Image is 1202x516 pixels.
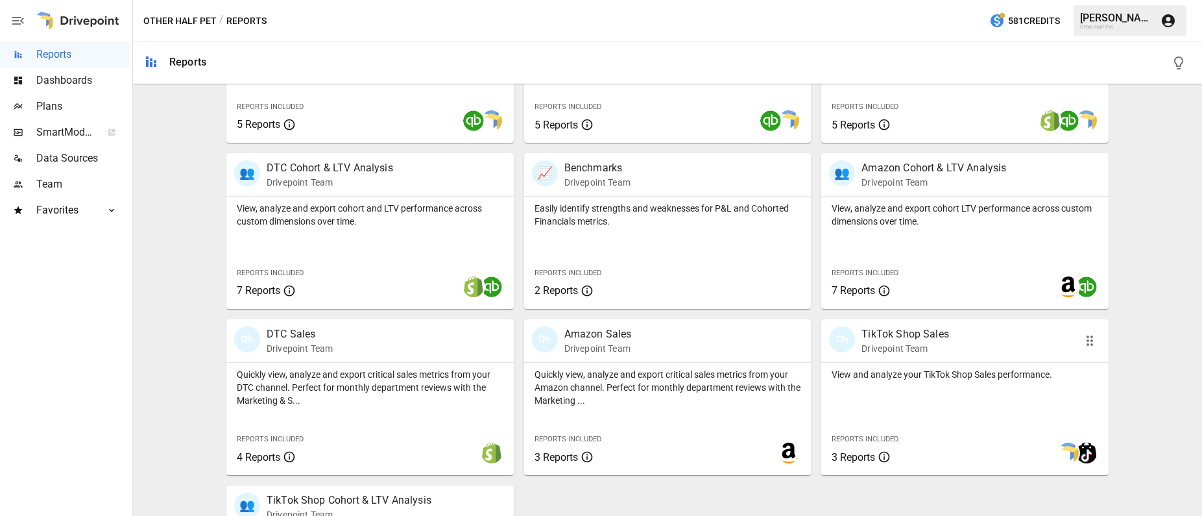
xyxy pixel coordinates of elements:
[832,103,898,111] span: Reports Included
[829,326,855,352] div: 🛍
[861,342,949,355] p: Drivepoint Team
[463,110,484,131] img: quickbooks
[481,110,502,131] img: smart model
[237,451,280,463] span: 4 Reports
[36,203,93,218] span: Favorites
[564,326,632,342] p: Amazon Sales
[93,123,102,139] span: ™
[535,269,601,277] span: Reports Included
[36,177,130,192] span: Team
[1080,24,1153,30] div: Other Half Pet
[861,326,949,342] p: TikTok Shop Sales
[169,56,206,68] div: Reports
[234,160,260,186] div: 👥
[829,160,855,186] div: 👥
[267,342,333,355] p: Drivepoint Team
[1008,13,1060,29] span: 581 Credits
[237,269,304,277] span: Reports Included
[463,276,484,297] img: shopify
[564,160,631,176] p: Benchmarks
[1058,276,1079,297] img: amazon
[535,435,601,443] span: Reports Included
[532,160,558,186] div: 📈
[1076,276,1097,297] img: quickbooks
[267,326,333,342] p: DTC Sales
[237,103,304,111] span: Reports Included
[1076,443,1097,463] img: tiktok
[219,13,224,29] div: /
[237,368,503,407] p: Quickly view, analyze and export critical sales metrics from your DTC channel. Perfect for monthl...
[778,443,799,463] img: amazon
[564,176,631,189] p: Drivepoint Team
[832,284,875,297] span: 7 Reports
[535,119,578,131] span: 5 Reports
[237,284,280,297] span: 7 Reports
[1058,110,1079,131] img: quickbooks
[237,118,280,130] span: 5 Reports
[36,73,130,88] span: Dashboards
[832,451,875,463] span: 3 Reports
[984,9,1065,33] button: 581Credits
[267,160,393,176] p: DTC Cohort & LTV Analysis
[237,435,304,443] span: Reports Included
[535,103,601,111] span: Reports Included
[143,13,217,29] button: Other Half Pet
[36,99,130,114] span: Plans
[832,269,898,277] span: Reports Included
[832,368,1098,381] p: View and analyze your TikTok Shop Sales performance.
[481,276,502,297] img: quickbooks
[36,151,130,166] span: Data Sources
[267,493,431,508] p: TikTok Shop Cohort & LTV Analysis
[861,160,1006,176] p: Amazon Cohort & LTV Analysis
[778,110,799,131] img: smart model
[564,342,632,355] p: Drivepoint Team
[832,202,1098,228] p: View, analyze and export cohort LTV performance across custom dimensions over time.
[237,202,503,228] p: View, analyze and export cohort and LTV performance across custom dimensions over time.
[535,284,578,297] span: 2 Reports
[1080,12,1153,24] div: [PERSON_NAME]
[532,326,558,352] div: 🛍
[760,110,781,131] img: quickbooks
[535,451,578,463] span: 3 Reports
[1040,110,1061,131] img: shopify
[535,368,801,407] p: Quickly view, analyze and export critical sales metrics from your Amazon channel. Perfect for mon...
[267,176,393,189] p: Drivepoint Team
[1076,110,1097,131] img: smart model
[832,435,898,443] span: Reports Included
[861,176,1006,189] p: Drivepoint Team
[1058,443,1079,463] img: smart model
[36,125,93,140] span: SmartModel
[832,119,875,131] span: 5 Reports
[36,47,130,62] span: Reports
[535,202,801,228] p: Easily identify strengths and weaknesses for P&L and Cohorted Financials metrics.
[234,326,260,352] div: 🛍
[481,443,502,463] img: shopify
